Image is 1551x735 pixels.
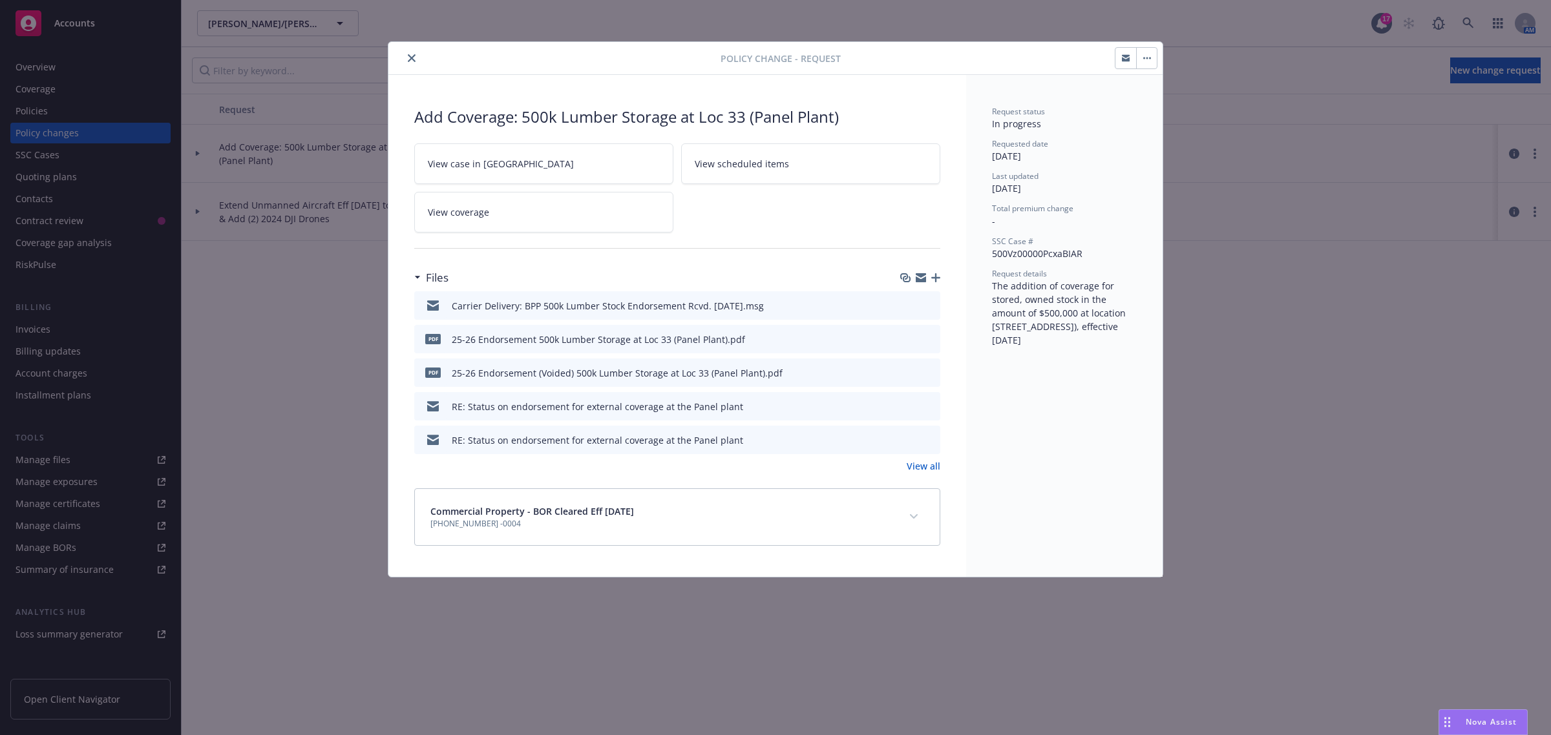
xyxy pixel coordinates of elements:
[452,299,764,313] div: Carrier Delivery: BPP 500k Lumber Stock Endorsement Rcvd. [DATE].msg
[414,143,673,184] a: View case in [GEOGRAPHIC_DATA]
[681,143,940,184] a: View scheduled items
[992,182,1021,194] span: [DATE]
[428,205,489,219] span: View coverage
[923,400,935,413] button: preview file
[414,269,448,286] div: Files
[903,433,913,447] button: download file
[992,106,1045,117] span: Request status
[992,138,1048,149] span: Requested date
[992,268,1047,279] span: Request details
[1439,709,1528,735] button: Nova Assist
[452,333,745,346] div: 25-26 Endorsement 500k Lumber Storage at Loc 33 (Panel Plant).pdf
[425,334,441,344] span: pdf
[992,236,1033,247] span: SSC Case #
[415,489,940,545] div: Commercial Property - BOR Cleared Eff [DATE][PHONE_NUMBER] -0004expand content
[1466,716,1517,727] span: Nova Assist
[430,518,634,530] span: [PHONE_NUMBER] -0004
[923,299,935,313] button: preview file
[992,118,1041,130] span: In progress
[923,433,935,447] button: preview file
[923,366,935,380] button: preview file
[903,366,913,380] button: download file
[425,367,441,377] span: pdf
[414,106,940,128] div: Add Coverage: 500k Lumber Storage at Loc 33 (Panel Plant)
[903,333,913,346] button: download file
[452,366,783,380] div: 25-26 Endorsement (Voided) 500k Lumber Storage at Loc 33 (Panel Plant).pdf
[992,247,1082,260] span: 500Vz00000PcxaBIAR
[426,269,448,286] h3: Files
[907,459,940,473] a: View all
[452,400,743,413] div: RE: Status on endorsement for external coverage at the Panel plant
[1439,710,1455,734] div: Drag to move
[992,280,1128,346] span: The addition of coverage for stored, owned stock in the amount of $500,000 at location [STREET_AD...
[992,203,1073,214] span: Total premium change
[452,433,743,447] div: RE: Status on endorsement for external coverage at the Panel plant
[428,157,574,171] span: View case in [GEOGRAPHIC_DATA]
[903,299,913,313] button: download file
[721,52,841,65] span: Policy change - Request
[992,150,1021,162] span: [DATE]
[430,504,634,518] span: Commercial Property - BOR Cleared Eff [DATE]
[414,192,673,233] a: View coverage
[992,171,1039,181] span: Last updated
[903,506,924,527] button: expand content
[992,215,995,227] span: -
[903,400,913,413] button: download file
[923,333,935,346] button: preview file
[695,157,789,171] span: View scheduled items
[404,50,419,66] button: close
